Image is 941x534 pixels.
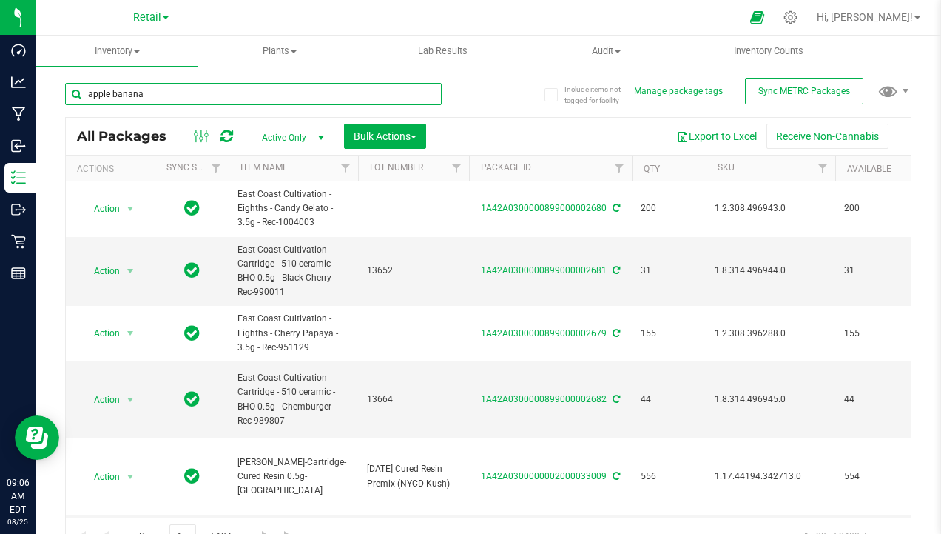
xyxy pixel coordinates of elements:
[184,466,200,487] span: In Sync
[237,455,349,498] span: [PERSON_NAME]-Cartridge-Cured Resin 0.5g-[GEOGRAPHIC_DATA]
[7,476,29,516] p: 09:06 AM EDT
[81,198,121,219] span: Action
[11,75,26,90] inline-svg: Analytics
[610,394,620,404] span: Sync from Compliance System
[237,312,349,355] span: East Coast Cultivation - Eighths - Cherry Papaya - 3.5g - Rec-951129
[641,201,697,216] span: 200
[847,164,891,174] a: Available
[718,162,735,173] a: SKU
[121,390,140,410] span: select
[184,198,200,218] span: In Sync
[715,470,826,484] span: 1.17.44194.342713.0
[81,261,121,281] span: Action
[77,164,149,174] div: Actions
[184,323,200,344] span: In Sync
[610,265,620,276] span: Sync from Compliance System
[844,264,900,278] span: 31
[641,393,697,407] span: 44
[240,162,288,173] a: Item Name
[610,471,620,481] span: Sync from Compliance System
[644,164,660,174] a: Qty
[11,107,26,121] inline-svg: Manufacturing
[36,44,198,58] span: Inventory
[481,162,531,173] a: Package ID
[199,44,360,58] span: Plants
[715,327,826,341] span: 1.2.308.396288.0
[844,327,900,341] span: 155
[481,203,607,213] a: 1A42A0300000899000002680
[844,393,900,407] span: 44
[344,124,426,149] button: Bulk Actions
[11,43,26,58] inline-svg: Dashboard
[715,201,826,216] span: 1.2.308.496943.0
[398,44,488,58] span: Lab Results
[634,85,723,98] button: Manage package tags
[445,156,469,181] a: Filter
[715,393,826,407] span: 1.8.314.496945.0
[184,389,200,410] span: In Sync
[367,462,460,490] span: [DATE] Cured Resin Premix (NYCD Kush)
[121,198,140,219] span: select
[354,130,416,142] span: Bulk Actions
[641,327,697,341] span: 155
[844,470,900,484] span: 554
[133,11,161,24] span: Retail
[367,393,460,407] span: 13664
[198,36,361,67] a: Plants
[758,86,850,96] span: Sync METRC Packages
[7,516,29,527] p: 08/25
[334,156,358,181] a: Filter
[237,243,349,300] span: East Coast Cultivation - Cartridge - 510 ceramic - BHO 0.5g - Black Cherry - Rec-990011
[811,156,835,181] a: Filter
[15,415,59,460] iframe: Resource center
[741,3,774,32] span: Open Ecommerce Menu
[667,124,766,149] button: Export to Excel
[237,371,349,428] span: East Coast Cultivation - Cartridge - 510 ceramic - BHO 0.5g - Chemburger - Rec-989807
[81,323,121,344] span: Action
[766,124,888,149] button: Receive Non-Cannabis
[714,44,823,58] span: Inventory Counts
[121,261,140,281] span: select
[481,471,607,481] a: 1A42A0300000002000033009
[11,170,26,185] inline-svg: Inventory
[370,162,423,173] a: Lot Number
[781,10,800,24] div: Manage settings
[481,394,607,404] a: 1A42A0300000899000002682
[525,36,687,67] a: Audit
[121,323,140,344] span: select
[745,78,863,104] button: Sync METRC Packages
[610,328,620,338] span: Sync from Compliance System
[641,470,697,484] span: 556
[817,11,913,23] span: Hi, [PERSON_NAME]!
[11,202,26,217] inline-svg: Outbound
[81,390,121,410] span: Action
[77,128,181,144] span: All Packages
[481,265,607,276] a: 1A42A0300000899000002681
[641,264,697,278] span: 31
[687,36,850,67] a: Inventory Counts
[564,84,638,106] span: Include items not tagged for facility
[166,162,223,173] a: Sync Status
[81,467,121,487] span: Action
[525,44,687,58] span: Audit
[11,234,26,249] inline-svg: Retail
[715,264,826,278] span: 1.8.314.496944.0
[844,201,900,216] span: 200
[65,83,442,105] input: Search Package ID, Item Name, SKU, Lot or Part Number...
[607,156,632,181] a: Filter
[11,266,26,281] inline-svg: Reports
[36,36,198,67] a: Inventory
[11,138,26,153] inline-svg: Inbound
[362,36,525,67] a: Lab Results
[610,203,620,213] span: Sync from Compliance System
[481,328,607,338] a: 1A42A0300000899000002679
[121,467,140,487] span: select
[237,187,349,230] span: East Coast Cultivation - Eighths - Candy Gelato - 3.5g - Rec-1004003
[367,264,460,278] span: 13652
[204,156,229,181] a: Filter
[184,260,200,281] span: In Sync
